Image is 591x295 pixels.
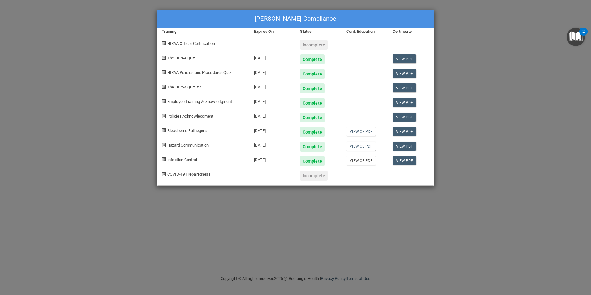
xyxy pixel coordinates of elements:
[300,83,325,93] div: Complete
[300,54,325,64] div: Complete
[393,98,416,107] a: View PDF
[167,41,215,46] span: HIPAA Officer Certification
[167,99,232,104] span: Employee Training Acknowledgment
[167,70,231,75] span: HIPAA Policies and Procedures Quiz
[393,113,416,122] a: View PDF
[346,142,376,151] a: View CE PDF
[346,156,376,165] a: View CE PDF
[393,142,416,151] a: View PDF
[567,28,585,46] button: Open Resource Center, 2 new notifications
[157,10,434,28] div: [PERSON_NAME] Compliance
[157,28,249,35] div: Training
[167,157,197,162] span: Infection Control
[167,128,207,133] span: Bloodborne Pathogens
[167,143,209,147] span: Hazard Communication
[342,28,388,35] div: Cont. Education
[167,56,195,60] span: The HIPAA Quiz
[300,127,325,137] div: Complete
[167,85,201,89] span: The HIPAA Quiz #2
[249,64,295,79] div: [DATE]
[393,83,416,92] a: View PDF
[249,108,295,122] div: [DATE]
[249,152,295,166] div: [DATE]
[393,54,416,63] a: View PDF
[300,40,328,50] div: Incomplete
[249,137,295,152] div: [DATE]
[300,113,325,122] div: Complete
[393,69,416,78] a: View PDF
[249,79,295,93] div: [DATE]
[300,171,328,181] div: Incomplete
[388,28,434,35] div: Certificate
[300,156,325,166] div: Complete
[249,28,295,35] div: Expires On
[346,127,376,136] a: View CE PDF
[300,98,325,108] div: Complete
[393,127,416,136] a: View PDF
[249,93,295,108] div: [DATE]
[249,50,295,64] div: [DATE]
[393,156,416,165] a: View PDF
[167,114,213,118] span: Policies Acknowledgment
[300,69,325,79] div: Complete
[167,172,210,177] span: COVID-19 Preparedness
[295,28,342,35] div: Status
[249,122,295,137] div: [DATE]
[582,32,585,40] div: 2
[300,142,325,152] div: Complete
